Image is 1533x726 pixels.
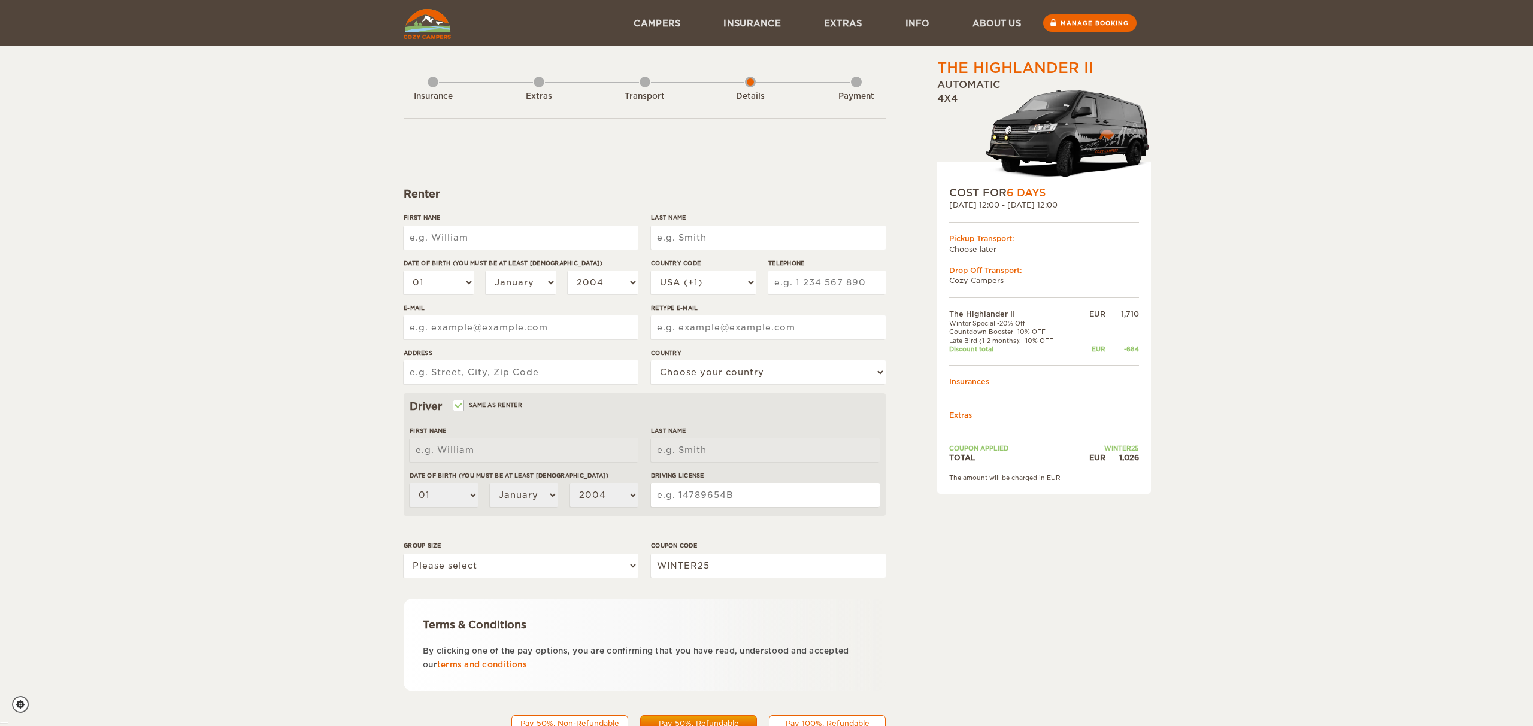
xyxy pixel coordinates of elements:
label: Telephone [768,259,886,268]
div: The Highlander II [937,58,1093,78]
div: Details [717,91,783,102]
td: Coupon applied [949,444,1078,452]
div: 1,710 [1105,309,1139,319]
div: -684 [1105,345,1139,353]
label: Date of birth (You must be at least [DEMOGRAPHIC_DATA]) [404,259,638,268]
td: Choose later [949,244,1139,254]
a: terms and conditions [437,660,527,669]
div: Drop Off Transport: [949,265,1139,275]
a: Manage booking [1043,14,1137,32]
div: Renter [404,187,886,201]
span: 6 Days [1007,187,1046,199]
label: Country [651,348,886,357]
div: EUR [1078,345,1105,353]
td: The Highlander II [949,309,1078,319]
label: E-mail [404,303,638,312]
div: Automatic 4x4 [937,78,1151,186]
input: e.g. Street, City, Zip Code [404,360,638,384]
div: Driver [410,399,880,414]
td: TOTAL [949,452,1078,463]
label: Last Name [651,213,886,222]
td: Countdown Booster -10% OFF [949,327,1078,336]
div: [DATE] 12:00 - [DATE] 12:00 [949,200,1139,210]
td: Discount total [949,345,1078,353]
label: Driving License [651,471,880,480]
input: Same as renter [454,403,462,411]
label: First Name [410,426,638,435]
td: Winter Special -20% Off [949,319,1078,327]
div: Payment [823,91,889,102]
div: COST FOR [949,186,1139,200]
div: Transport [612,91,678,102]
input: e.g. William [404,226,638,250]
label: First Name [404,213,638,222]
img: stor-langur-223.png [985,82,1151,186]
img: Cozy Campers [404,9,451,39]
input: e.g. example@example.com [404,315,638,339]
div: EUR [1078,309,1105,319]
div: The amount will be charged in EUR [949,473,1139,482]
input: e.g. Smith [651,438,880,462]
td: Late Bird (1-2 months): -10% OFF [949,336,1078,345]
input: e.g. example@example.com [651,315,886,339]
div: Extras [506,91,572,102]
label: Date of birth (You must be at least [DEMOGRAPHIC_DATA]) [410,471,638,480]
label: Same as renter [454,399,522,411]
input: e.g. 14789654B [651,483,880,507]
div: EUR [1078,452,1105,463]
label: Retype E-mail [651,303,886,312]
td: Cozy Campers [949,275,1139,285]
p: By clicking one of the pay options, you are confirming that you have read, understood and accepte... [423,644,867,672]
td: Extras [949,410,1139,420]
div: Pickup Transport: [949,233,1139,244]
div: 1,026 [1105,452,1139,463]
label: Last Name [651,426,880,435]
td: Insurances [949,376,1139,387]
input: e.g. 1 234 567 890 [768,271,886,294]
label: Group size [404,541,638,550]
label: Coupon code [651,541,886,550]
input: e.g. William [410,438,638,462]
label: Country Code [651,259,756,268]
input: e.g. Smith [651,226,886,250]
a: Cookie settings [12,696,37,713]
div: Insurance [400,91,466,102]
label: Address [404,348,638,357]
td: WINTER25 [1078,444,1139,452]
div: Terms & Conditions [423,618,867,632]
